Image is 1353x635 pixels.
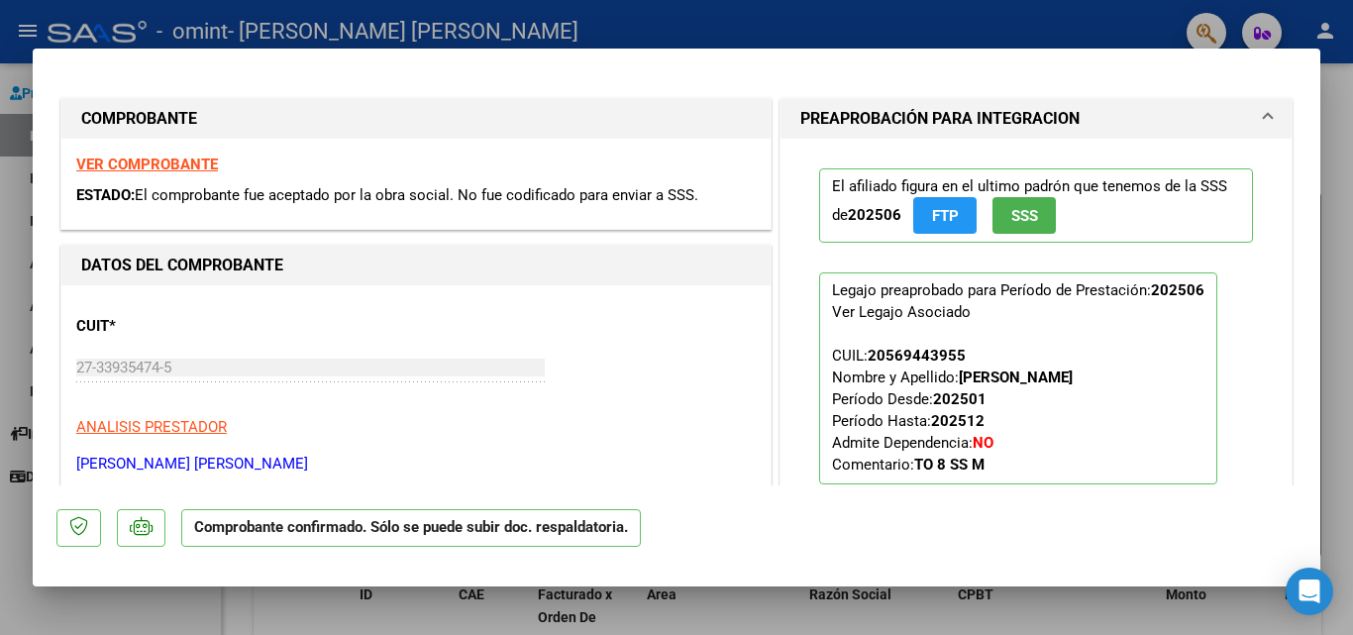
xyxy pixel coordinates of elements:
[76,315,280,338] p: CUIT
[1151,281,1204,299] strong: 202506
[76,453,756,476] p: [PERSON_NAME] [PERSON_NAME]
[832,456,985,474] span: Comentario:
[959,369,1073,386] strong: [PERSON_NAME]
[973,434,993,452] strong: NO
[76,186,135,204] span: ESTADO:
[81,256,283,274] strong: DATOS DEL COMPROBANTE
[832,347,1073,474] span: CUIL: Nombre y Apellido: Período Desde: Período Hasta: Admite Dependencia:
[848,206,901,224] strong: 202506
[135,186,698,204] span: El comprobante fue aceptado por la obra social. No fue codificado para enviar a SSS.
[781,99,1292,139] mat-expansion-panel-header: PREAPROBACIÓN PARA INTEGRACION
[819,168,1253,243] p: El afiliado figura en el ultimo padrón que tenemos de la SSS de
[181,509,641,548] p: Comprobante confirmado. Sólo se puede subir doc. respaldatoria.
[1286,568,1333,615] div: Open Intercom Messenger
[868,345,966,367] div: 20569443955
[781,139,1292,530] div: PREAPROBACIÓN PARA INTEGRACION
[1011,207,1038,225] span: SSS
[914,456,985,474] strong: TO 8 SS M
[933,390,987,408] strong: 202501
[992,197,1056,234] button: SSS
[913,197,977,234] button: FTP
[819,272,1217,484] p: Legajo preaprobado para Período de Prestación:
[76,418,227,436] span: ANALISIS PRESTADOR
[81,109,197,128] strong: COMPROBANTE
[931,412,985,430] strong: 202512
[932,207,959,225] span: FTP
[76,156,218,173] a: VER COMPROBANTE
[800,107,1080,131] h1: PREAPROBACIÓN PARA INTEGRACION
[832,301,971,323] div: Ver Legajo Asociado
